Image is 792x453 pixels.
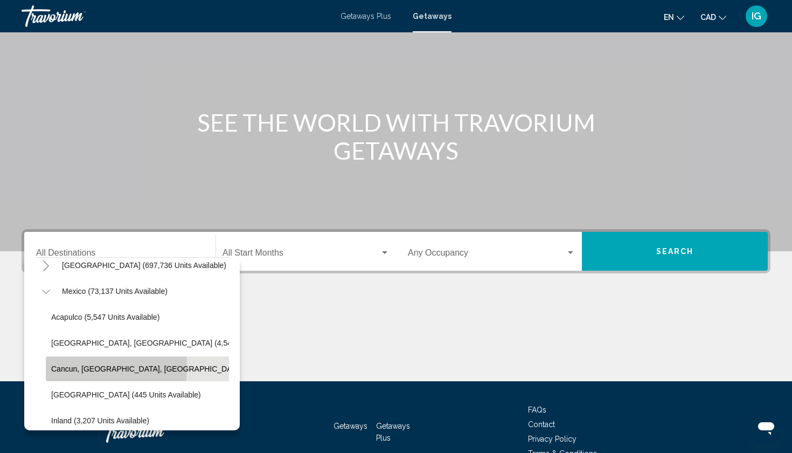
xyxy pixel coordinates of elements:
a: Getaways [413,12,451,20]
button: Change currency [700,9,726,25]
iframe: Button to launch messaging window [749,410,783,444]
button: Change language [664,9,684,25]
span: Search [656,248,694,256]
button: Inland (3,207 units available) [46,408,155,433]
button: Cancun, [GEOGRAPHIC_DATA], [GEOGRAPHIC_DATA] (34,018 units available) [46,356,330,381]
span: [GEOGRAPHIC_DATA] (445 units available) [51,390,201,399]
button: Mexico (73,137 units available) [57,279,173,304]
span: [GEOGRAPHIC_DATA], [GEOGRAPHIC_DATA] (4,540 units available) [51,339,290,347]
button: [GEOGRAPHIC_DATA], [GEOGRAPHIC_DATA] (4,540 units available) [46,331,295,355]
a: Getaways [334,422,367,430]
a: Travorium [102,416,210,448]
span: [GEOGRAPHIC_DATA] (697,736 units available) [62,261,226,270]
a: Privacy Policy [528,435,576,443]
span: IG [752,11,761,22]
button: [GEOGRAPHIC_DATA] (445 units available) [46,382,206,407]
a: Getaways Plus [376,422,410,442]
button: Toggle Mexico (73,137 units available) [35,280,57,302]
button: Toggle United States (697,736 units available) [35,255,57,276]
a: Travorium [22,5,330,27]
button: [GEOGRAPHIC_DATA] (697,736 units available) [57,253,232,278]
span: Mexico (73,137 units available) [62,287,168,296]
div: Search widget [24,232,768,271]
a: Getaways Plus [341,12,391,20]
span: Cancun, [GEOGRAPHIC_DATA], [GEOGRAPHIC_DATA] (34,018 units available) [51,365,324,373]
span: Inland (3,207 units available) [51,416,149,425]
button: User Menu [742,5,770,28]
h1: SEE THE WORLD WITH TRAVORIUM GETAWAYS [194,108,598,164]
span: en [664,13,674,22]
a: FAQs [528,406,546,414]
a: Contact [528,420,555,429]
button: Search [582,232,768,271]
span: CAD [700,13,716,22]
span: Acapulco (5,547 units available) [51,313,159,321]
button: Acapulco (5,547 units available) [46,305,165,330]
